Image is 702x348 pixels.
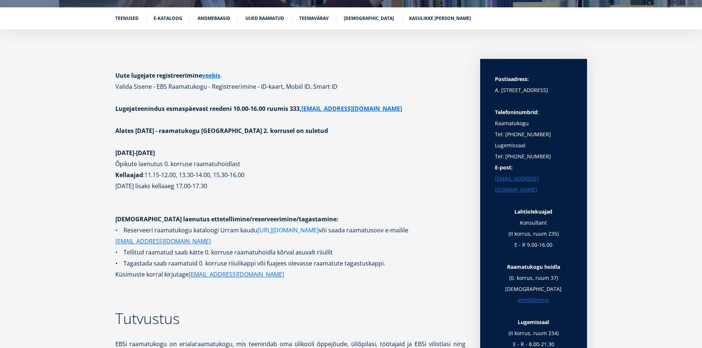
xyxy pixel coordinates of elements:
strong: Uute lugejate registreerimine [115,71,220,80]
h1: . Valida Sisene - EBS Raamatukogu - Registreerimine - ID-kaart, Mobiil ID, Smart ID [115,70,465,92]
strong: Kellaajad [115,171,143,179]
a: E-kataloog [154,15,182,22]
a: ettetellimine [518,295,549,306]
b: Õpikute laenutus 0. korruse raamatuhoidlast [115,160,240,168]
b: 11.15-12.00, 13.30-14.00, 15.30-16.00 [DATE] lisaks kellaaeg 17.00-17.30 [115,171,244,190]
p: • Reserveeri raamatukogu kataloogi Urram kaudu või saada raamatusoov e-mailile [115,225,465,247]
a: veebis [202,70,220,81]
strong: Telefoninumbrid: [495,109,539,116]
strong: Raamatukogu hoidla [507,263,560,270]
p: Tel: [PHONE_NUMBER] [495,151,572,162]
p: Raamatukogu [495,107,572,129]
a: Uued raamatud [245,15,284,22]
a: Teenused [115,15,139,22]
a: [EMAIL_ADDRESS][DOMAIN_NAME] [301,103,402,114]
p: Konsultant (II korrus, ruum 235) E - R 9.00-16.00 [495,217,572,261]
span: Tutvustus [115,308,180,328]
strong: Lugemissaal [518,319,549,326]
strong: Alates [DATE] - raamatukogu [GEOGRAPHIC_DATA] 2. korrusel on suletud [115,127,328,135]
p: Küsimuste korral kirjutage [115,269,465,280]
a: [URL][DOMAIN_NAME] [258,225,319,236]
p: Tel: [PHONE_NUMBER] Lugemissaal [495,129,572,151]
a: Teemavärav [299,15,329,22]
a: Kasulikke [PERSON_NAME] [409,15,471,22]
strong: [DEMOGRAPHIC_DATA] laenutus ettetellimine/reserveerimine/tagastamine: [115,215,338,223]
p: : [115,158,465,191]
p: A. [STREET_ADDRESS] [495,85,572,96]
a: Andmebaasid [198,15,230,22]
strong: Postiaadress: [495,75,529,82]
strong: Lahtiolekuajad [514,208,552,215]
p: • Tellitud raamatud saab kätte 0. korruse raamatuhoidla kõrval asuvalt riiulilt [115,247,465,258]
a: [EMAIL_ADDRESS][DOMAIN_NAME] [115,236,211,247]
strong: [DATE]-[DATE] [115,149,155,157]
p: • Tagastada saab raamatuid 0. korruse riiulikappi või fuajees olevasse raamatute tagastuskappi. [115,258,465,269]
b: (II korrus, ruum 234) [509,330,559,337]
strong: Lugejateenindus esmaspäevast reedeni 10.00-16.00 ruumis 333, [115,105,402,113]
a: [EMAIL_ADDRESS][DOMAIN_NAME] [189,269,284,280]
a: [EMAIL_ADDRESS][DOMAIN_NAME] [495,173,572,195]
strong: E-post: [495,164,513,171]
a: [DEMOGRAPHIC_DATA] [344,15,394,22]
p: (0. korrus, ruum 37) [DEMOGRAPHIC_DATA] [495,261,572,306]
